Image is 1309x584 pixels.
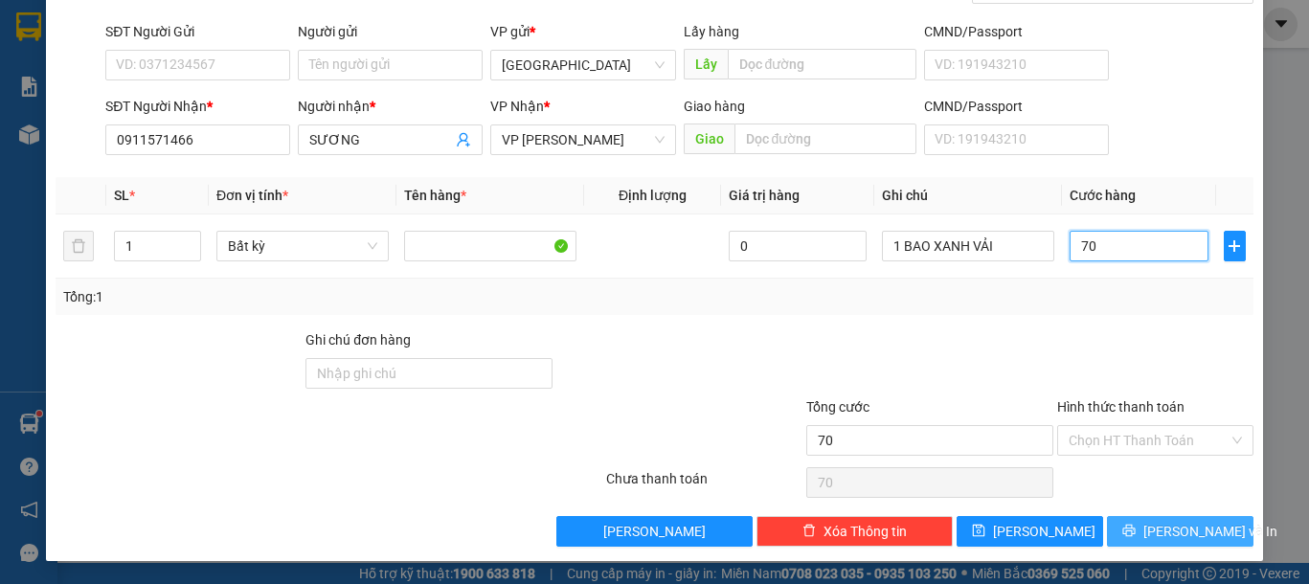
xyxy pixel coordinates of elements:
span: delete [802,524,816,539]
div: VP gửi [490,21,675,42]
input: Ghi chú đơn hàng [305,358,553,389]
input: VD: Bàn, Ghế [404,231,576,261]
span: Xóa Thông tin [824,521,907,542]
div: Chưa thanh toán [604,468,804,502]
span: [PERSON_NAME] [603,521,706,542]
span: [PERSON_NAME] [993,521,1095,542]
div: SĐT Người Nhận [105,96,290,117]
span: save [972,524,985,539]
div: Người nhận [298,96,483,117]
span: Giao [684,124,734,154]
input: 0 [729,231,867,261]
span: SL [114,188,129,203]
button: deleteXóa Thông tin [756,516,953,547]
div: SĐT Người Gửi [105,21,290,42]
div: Người gửi [298,21,483,42]
span: Bất kỳ [228,232,377,260]
span: Sài Gòn [502,51,664,79]
span: Giao hàng [684,99,745,114]
span: printer [1122,524,1136,539]
span: user-add [456,132,471,147]
span: Cước hàng [1070,188,1136,203]
span: Tên hàng [404,188,466,203]
span: VP Nhận [490,99,544,114]
label: Ghi chú đơn hàng [305,332,411,348]
label: Hình thức thanh toán [1057,399,1185,415]
span: Lấy [684,49,728,79]
span: [PERSON_NAME] và In [1143,521,1277,542]
span: Định lượng [619,188,687,203]
span: Đơn vị tính [216,188,288,203]
div: Tổng: 1 [63,286,507,307]
th: Ghi chú [874,177,1062,214]
div: CMND/Passport [924,96,1109,117]
input: Dọc đường [728,49,916,79]
button: delete [63,231,94,261]
button: plus [1224,231,1246,261]
input: Dọc đường [734,124,916,154]
button: [PERSON_NAME] [556,516,753,547]
input: Ghi Chú [882,231,1054,261]
span: Tổng cước [806,399,869,415]
span: plus [1225,238,1245,254]
button: printer[PERSON_NAME] và In [1107,516,1253,547]
span: Lấy hàng [684,24,739,39]
span: Giá trị hàng [729,188,800,203]
div: CMND/Passport [924,21,1109,42]
span: VP Phan Rí [502,125,664,154]
button: save[PERSON_NAME] [957,516,1103,547]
